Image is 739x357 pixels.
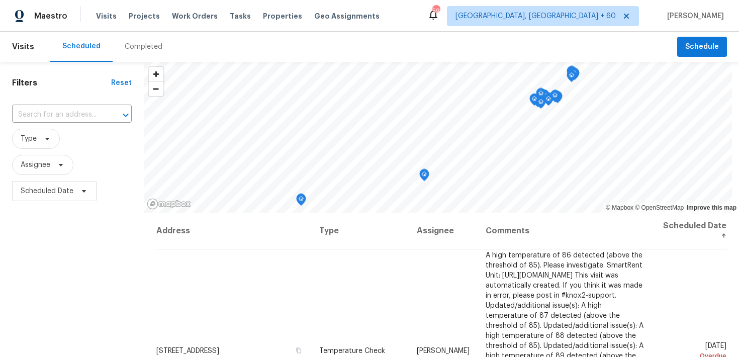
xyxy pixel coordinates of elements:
span: Projects [129,11,160,21]
div: Map marker [567,70,577,85]
input: Search for an address... [12,107,104,123]
div: 598 [432,6,439,16]
div: Scheduled [62,41,101,51]
h1: Filters [12,78,111,88]
a: OpenStreetMap [635,204,684,211]
span: Scheduled Date [21,186,73,196]
div: Map marker [539,90,549,105]
span: Visits [12,36,34,58]
span: [PERSON_NAME] [417,347,470,354]
button: Copy Address [294,345,303,354]
th: Scheduled Date ↑ [654,213,727,249]
span: [PERSON_NAME] [663,11,724,21]
div: Map marker [570,68,580,83]
a: Improve this map [687,204,736,211]
div: Map marker [296,194,306,209]
div: Completed [125,42,162,52]
a: Mapbox [606,204,633,211]
div: Map marker [529,94,539,109]
div: Map marker [550,90,561,106]
span: Geo Assignments [314,11,380,21]
span: Properties [263,11,302,21]
div: Reset [111,78,132,88]
span: Schedule [685,41,719,53]
th: Assignee [409,213,478,249]
button: Zoom in [149,67,163,81]
span: Temperature Check [319,347,385,354]
span: Zoom out [149,82,163,96]
th: Comments [478,213,654,249]
div: Map marker [536,97,546,112]
span: [STREET_ADDRESS] [156,347,219,354]
span: Maestro [34,11,67,21]
div: Map marker [543,94,553,109]
span: Assignee [21,160,50,170]
div: Map marker [552,91,563,107]
div: Map marker [569,67,579,83]
button: Schedule [677,37,727,57]
span: Visits [96,11,117,21]
th: Address [156,213,311,249]
div: Map marker [567,66,577,81]
span: Tasks [230,13,251,20]
span: [GEOGRAPHIC_DATA], [GEOGRAPHIC_DATA] + 60 [455,11,616,21]
button: Open [119,108,133,122]
div: Map marker [419,169,429,185]
th: Type [311,213,409,249]
span: Work Orders [172,11,218,21]
span: Type [21,134,37,144]
div: Map marker [550,90,560,106]
canvas: Map [144,62,732,213]
div: Map marker [536,88,546,104]
a: Mapbox homepage [147,198,191,210]
button: Zoom out [149,81,163,96]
